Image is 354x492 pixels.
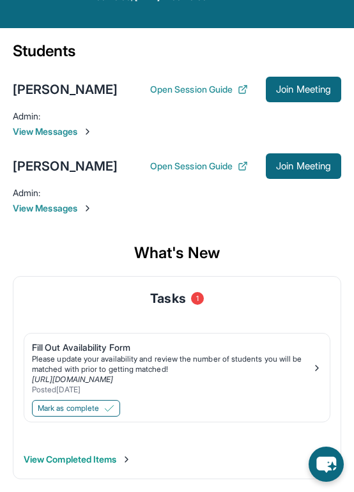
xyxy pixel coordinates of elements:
[309,447,344,482] button: chat-button
[13,230,341,276] div: What's New
[32,385,312,395] div: Posted [DATE]
[38,403,99,413] span: Mark as complete
[191,292,204,305] span: 1
[13,41,341,69] div: Students
[13,111,40,121] span: Admin :
[276,86,331,93] span: Join Meeting
[13,125,341,138] span: View Messages
[266,153,341,179] button: Join Meeting
[266,77,341,102] button: Join Meeting
[32,341,312,354] div: Fill Out Availability Form
[13,157,118,175] div: [PERSON_NAME]
[276,162,331,170] span: Join Meeting
[82,203,93,213] img: Chevron-Right
[150,160,248,173] button: Open Session Guide
[82,127,93,137] img: Chevron-Right
[24,453,132,466] button: View Completed Items
[13,202,341,215] span: View Messages
[24,334,330,397] a: Fill Out Availability FormPlease update your availability and review the number of students you w...
[13,81,118,98] div: [PERSON_NAME]
[13,187,40,198] span: Admin :
[32,400,120,417] button: Mark as complete
[32,374,113,384] a: [URL][DOMAIN_NAME]
[150,83,248,96] button: Open Session Guide
[150,289,185,307] span: Tasks
[32,354,312,374] div: Please update your availability and review the number of students you will be matched with prior ...
[104,403,114,413] img: Mark as complete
